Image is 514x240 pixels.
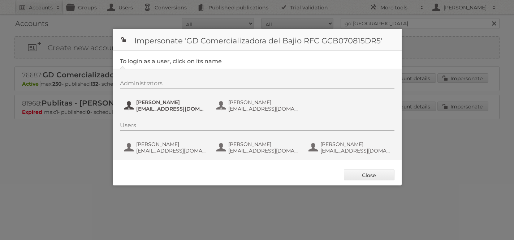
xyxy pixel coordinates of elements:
button: [PERSON_NAME] [EMAIL_ADDRESS][DOMAIN_NAME] [124,140,208,155]
button: [PERSON_NAME] [EMAIL_ADDRESS][DOMAIN_NAME] [124,98,208,113]
span: [PERSON_NAME] [136,99,206,106]
span: [EMAIL_ADDRESS][DOMAIN_NAME] [228,106,298,112]
div: Administrators [120,80,394,89]
span: [PERSON_NAME] [228,141,298,147]
span: [EMAIL_ADDRESS][DOMAIN_NAME] [136,147,206,154]
span: [PERSON_NAME] [136,141,206,147]
button: [PERSON_NAME] [EMAIL_ADDRESS][DOMAIN_NAME] [308,140,393,155]
span: [EMAIL_ADDRESS][DOMAIN_NAME] [136,106,206,112]
span: [PERSON_NAME] [228,99,298,106]
span: [PERSON_NAME] [320,141,390,147]
legend: To login as a user, click on its name [120,58,222,65]
div: Users [120,122,394,131]
span: [EMAIL_ADDRESS][DOMAIN_NAME] [228,147,298,154]
button: [PERSON_NAME] [EMAIL_ADDRESS][DOMAIN_NAME] [216,98,301,113]
button: [PERSON_NAME] [EMAIL_ADDRESS][DOMAIN_NAME] [216,140,301,155]
span: [EMAIL_ADDRESS][DOMAIN_NAME] [320,147,390,154]
a: Close [344,170,394,180]
h1: Impersonate 'GD Comercializadora del Bajio RFC GCB070815DR5' [113,29,402,51]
